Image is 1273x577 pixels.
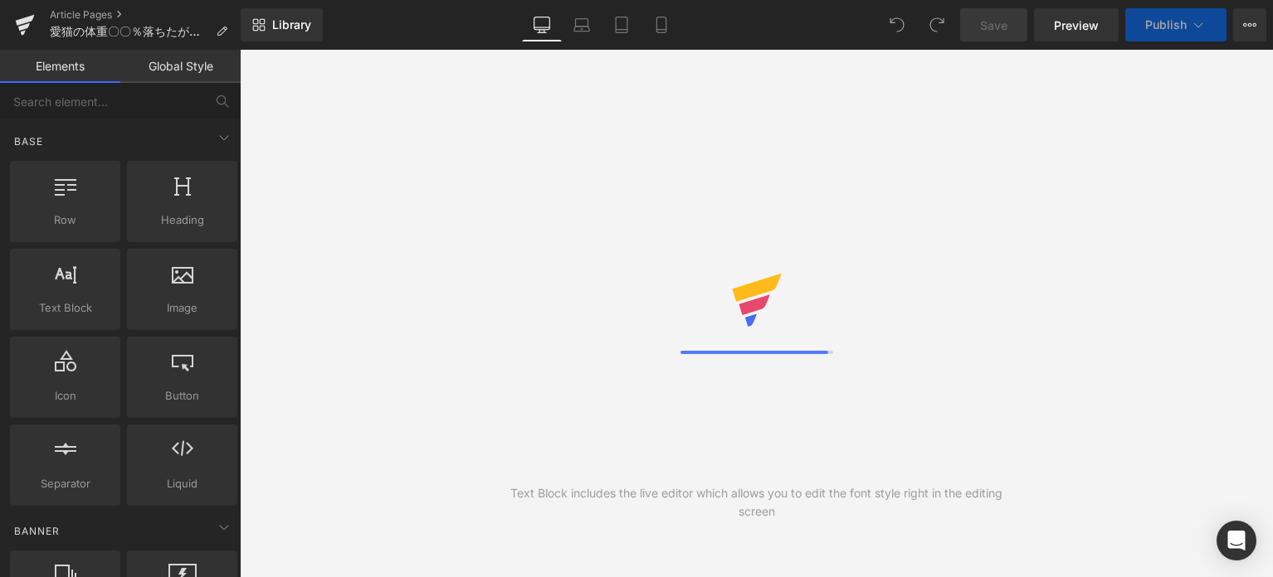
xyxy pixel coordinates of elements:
span: Liquid [132,475,232,492]
span: Text Block [15,299,115,317]
span: Save [980,17,1007,34]
span: Library [272,17,311,32]
span: 愛猫の体重〇〇％落ちたがサイン？ [50,25,209,38]
a: Article Pages [50,8,241,22]
a: New Library [241,8,323,41]
a: Laptop [562,8,602,41]
span: Image [132,299,232,317]
div: Open Intercom Messenger [1217,521,1256,560]
span: Row [15,211,115,229]
button: Redo [920,8,954,41]
span: Publish [1145,18,1187,32]
span: Heading [132,211,232,229]
div: Text Block includes the live editor which allows you to edit the font style right in the editing ... [498,484,1015,521]
a: Mobile [641,8,681,41]
a: Desktop [522,8,562,41]
span: Separator [15,475,115,492]
a: Tablet [602,8,641,41]
span: Button [132,387,232,405]
span: Base [12,133,45,149]
button: More [1233,8,1266,41]
span: Preview [1054,17,1099,34]
a: Global Style [120,50,241,83]
button: Publish [1125,8,1227,41]
button: Undo [880,8,914,41]
span: Icon [15,387,115,405]
span: Banner [12,523,61,539]
a: Preview [1034,8,1119,41]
